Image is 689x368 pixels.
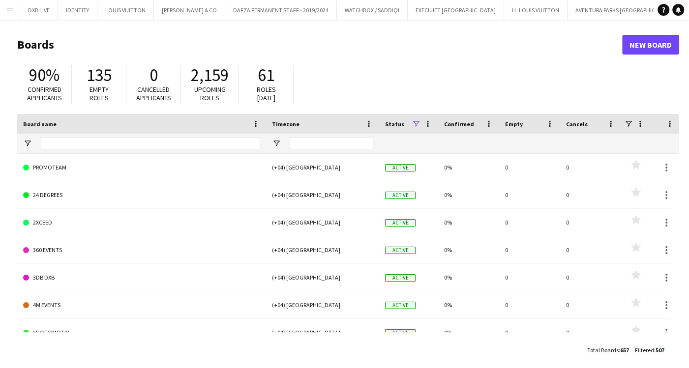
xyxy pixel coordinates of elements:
[385,329,416,337] span: Active
[17,37,622,52] h1: Boards
[566,120,588,128] span: Cancels
[266,236,379,263] div: (+04) [GEOGRAPHIC_DATA]
[23,291,260,319] a: 4M EVENTS
[290,138,373,149] input: Timezone Filter Input
[266,264,379,291] div: (+04) [GEOGRAPHIC_DATA]
[560,154,621,181] div: 0
[656,346,664,354] span: 507
[499,181,560,208] div: 0
[560,209,621,236] div: 0
[90,85,109,102] span: Empty roles
[635,340,664,360] div: :
[257,85,276,102] span: Roles [DATE]
[385,120,404,128] span: Status
[337,0,408,20] button: WATCHBOX / SADDIQI
[499,264,560,291] div: 0
[272,139,281,148] button: Open Filter Menu
[499,236,560,263] div: 0
[385,247,416,254] span: Active
[587,346,619,354] span: Total Boards
[194,85,226,102] span: Upcoming roles
[438,291,499,318] div: 0%
[266,209,379,236] div: (+04) [GEOGRAPHIC_DATA]
[136,85,171,102] span: Cancelled applicants
[505,120,523,128] span: Empty
[23,264,260,291] a: 3DB DXB
[438,264,499,291] div: 0%
[41,138,260,149] input: Board name Filter Input
[499,209,560,236] div: 0
[154,0,225,20] button: [PERSON_NAME] & CO
[408,0,504,20] button: EXECUJET [GEOGRAPHIC_DATA]
[560,181,621,208] div: 0
[560,291,621,318] div: 0
[87,64,112,86] span: 135
[272,120,300,128] span: Timezone
[499,291,560,318] div: 0
[23,154,260,181] a: PROMOTEAM
[385,164,416,171] span: Active
[266,154,379,181] div: (+04) [GEOGRAPHIC_DATA]
[150,64,158,86] span: 0
[23,209,260,236] a: 2XCEED
[438,181,499,208] div: 0%
[622,35,679,55] a: New Board
[266,291,379,318] div: (+04) [GEOGRAPHIC_DATA]
[444,120,474,128] span: Confirmed
[27,85,62,102] span: Confirmed applicants
[385,219,416,226] span: Active
[499,319,560,346] div: 0
[266,319,379,346] div: (+04) [GEOGRAPHIC_DATA]
[438,154,499,181] div: 0%
[587,340,629,360] div: :
[504,0,568,20] button: H_LOUIS VUITTON
[438,319,499,346] div: 0%
[191,64,229,86] span: 2,159
[23,139,32,148] button: Open Filter Menu
[23,181,260,209] a: 24 DEGREES
[385,274,416,282] span: Active
[568,0,682,20] button: AVENTURA PARKS [GEOGRAPHIC_DATA]
[385,302,416,309] span: Active
[58,0,97,20] button: IDENTITY
[438,236,499,263] div: 0%
[23,120,57,128] span: Board name
[560,236,621,263] div: 0
[438,209,499,236] div: 0%
[499,154,560,181] div: 0
[560,264,621,291] div: 0
[97,0,154,20] button: LOUIS VUITTON
[560,319,621,346] div: 0
[23,236,260,264] a: 360 EVENTS
[29,64,60,86] span: 90%
[258,64,274,86] span: 61
[635,346,654,354] span: Filtered
[225,0,337,20] button: DAFZA PERMANENT STAFF - 2019/2024
[20,0,58,20] button: DXB LIVE
[23,319,260,346] a: 5S OTOMOTIV
[620,346,629,354] span: 657
[266,181,379,208] div: (+04) [GEOGRAPHIC_DATA]
[385,192,416,199] span: Active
